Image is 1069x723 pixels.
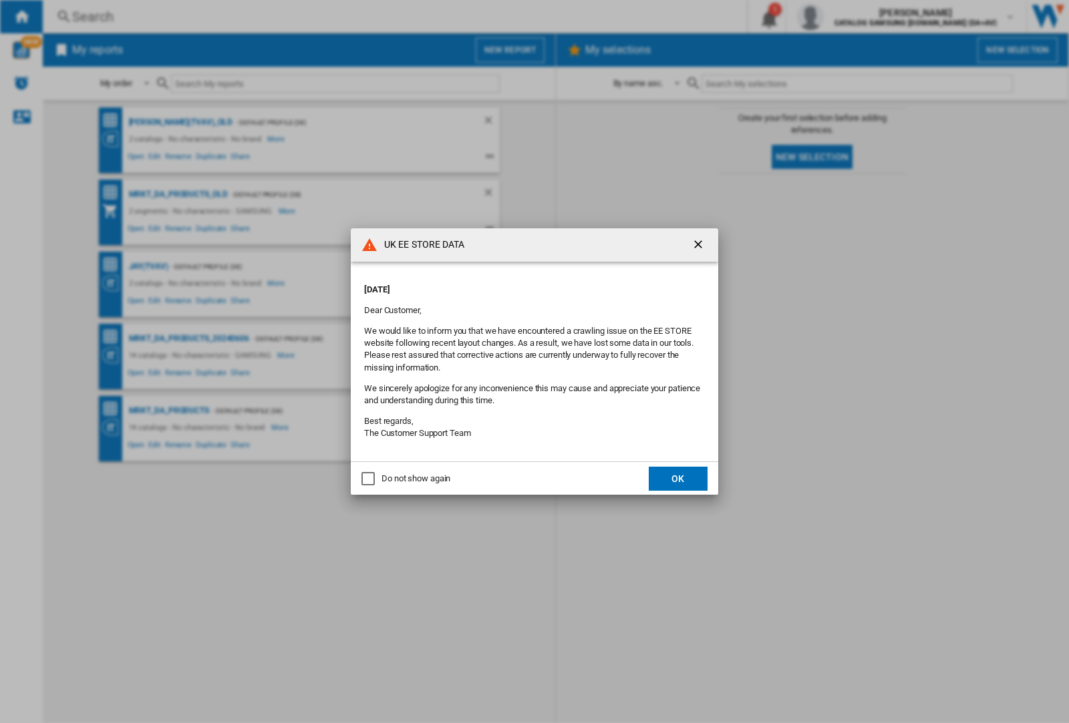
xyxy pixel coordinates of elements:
p: We would like to inform you that we have encountered a crawling issue on the EE STORE website fol... [364,325,705,374]
button: OK [649,467,708,491]
h4: UK EE STORE DATA [377,238,465,252]
md-checkbox: Do not show again [361,473,450,485]
p: Best regards, The Customer Support Team [364,415,705,439]
strong: [DATE] [364,284,390,294]
p: We sincerely apologize for any inconvenience this may cause and appreciate your patience and unde... [364,383,705,407]
div: Do not show again [381,473,450,485]
p: Dear Customer, [364,304,705,316]
button: getI18NText('BUTTONS.CLOSE_DIALOG') [686,232,713,258]
ng-md-icon: getI18NText('BUTTONS.CLOSE_DIALOG') [692,238,708,254]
